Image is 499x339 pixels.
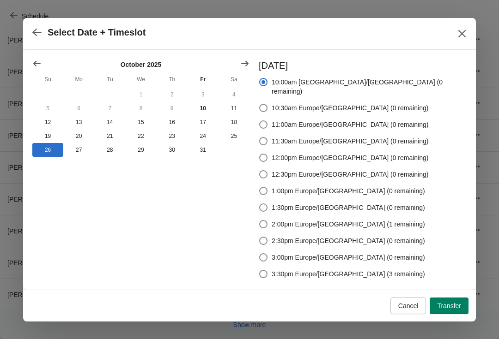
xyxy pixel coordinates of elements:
[219,129,249,143] button: Saturday October 25 2025
[272,170,429,179] span: 12:30pm Europe/[GEOGRAPHIC_DATA] (0 remaining)
[272,137,429,146] span: 11:30am Europe/[GEOGRAPHIC_DATA] (0 remaining)
[94,101,125,115] button: Tuesday October 7 2025
[219,115,249,129] button: Saturday October 18 2025
[188,71,219,88] th: Friday
[32,71,63,88] th: Sunday
[398,302,419,309] span: Cancel
[94,143,125,157] button: Tuesday October 28 2025
[32,129,63,143] button: Sunday October 19 2025
[454,25,470,42] button: Close
[219,101,249,115] button: Saturday October 11 2025
[430,297,469,314] button: Transfer
[94,71,125,88] th: Tuesday
[63,129,94,143] button: Monday October 20 2025
[32,143,63,157] button: Sunday October 26 2025
[390,297,426,314] button: Cancel
[94,115,125,129] button: Tuesday October 14 2025
[188,88,219,101] button: Friday October 3 2025
[272,236,425,245] span: 2:30pm Europe/[GEOGRAPHIC_DATA] (0 remaining)
[219,88,249,101] button: Saturday October 4 2025
[188,143,219,157] button: Friday October 31 2025
[272,77,467,96] span: 10:00am [GEOGRAPHIC_DATA]/[GEOGRAPHIC_DATA] (0 remaining)
[188,115,219,129] button: Friday October 17 2025
[157,88,188,101] button: Thursday October 2 2025
[157,71,188,88] th: Thursday
[125,101,156,115] button: Wednesday October 8 2025
[157,101,188,115] button: Thursday October 9 2025
[157,143,188,157] button: Thursday October 30 2025
[63,143,94,157] button: Monday October 27 2025
[63,101,94,115] button: Monday October 6 2025
[272,120,429,129] span: 11:00am Europe/[GEOGRAPHIC_DATA] (0 remaining)
[32,101,63,115] button: Sunday October 5 2025
[272,103,429,113] span: 10:30am Europe/[GEOGRAPHIC_DATA] (0 remaining)
[272,203,425,212] span: 1:30pm Europe/[GEOGRAPHIC_DATA] (0 remaining)
[48,27,146,38] h2: Select Date + Timeslot
[272,153,429,162] span: 12:00pm Europe/[GEOGRAPHIC_DATA] (0 remaining)
[272,253,425,262] span: 3:00pm Europe/[GEOGRAPHIC_DATA] (0 remaining)
[125,143,156,157] button: Wednesday October 29 2025
[32,115,63,129] button: Sunday October 12 2025
[157,115,188,129] button: Thursday October 16 2025
[219,71,249,88] th: Saturday
[272,269,425,279] span: 3:30pm Europe/[GEOGRAPHIC_DATA] (3 remaining)
[437,302,461,309] span: Transfer
[125,115,156,129] button: Wednesday October 15 2025
[237,55,253,72] button: Show next month, November 2025
[29,55,45,72] button: Show previous month, September 2025
[272,220,425,229] span: 2:00pm Europe/[GEOGRAPHIC_DATA] (1 remaining)
[125,88,156,101] button: Wednesday October 1 2025
[125,71,156,88] th: Wednesday
[259,59,467,72] h3: [DATE]
[188,129,219,143] button: Friday October 24 2025
[63,115,94,129] button: Monday October 13 2025
[157,129,188,143] button: Thursday October 23 2025
[188,101,219,115] button: Today Friday October 10 2025
[125,129,156,143] button: Wednesday October 22 2025
[94,129,125,143] button: Tuesday October 21 2025
[272,186,425,196] span: 1:00pm Europe/[GEOGRAPHIC_DATA] (0 remaining)
[63,71,94,88] th: Monday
